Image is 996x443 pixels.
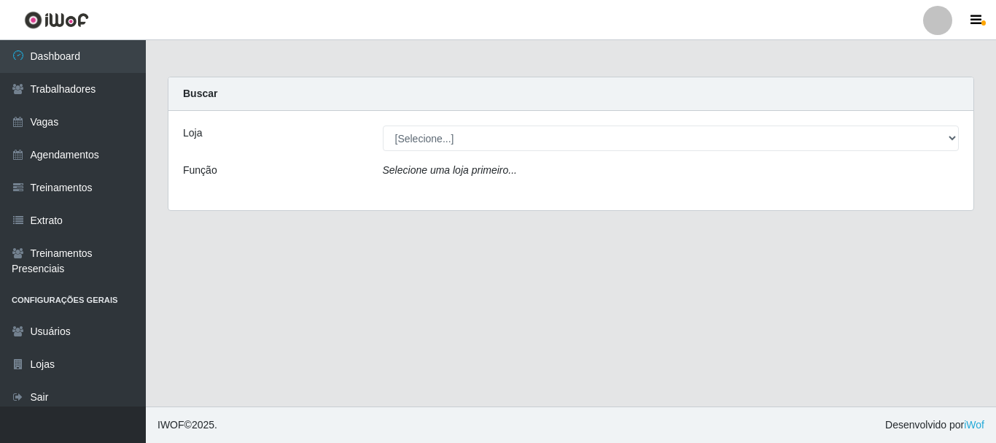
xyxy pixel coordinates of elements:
span: IWOF [157,419,184,431]
label: Função [183,163,217,178]
a: iWof [964,419,984,431]
i: Selecione uma loja primeiro... [383,164,517,176]
strong: Buscar [183,88,217,99]
img: CoreUI Logo [24,11,89,29]
label: Loja [183,126,202,141]
span: © 2025 . [157,417,217,433]
span: Desenvolvido por [885,417,984,433]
